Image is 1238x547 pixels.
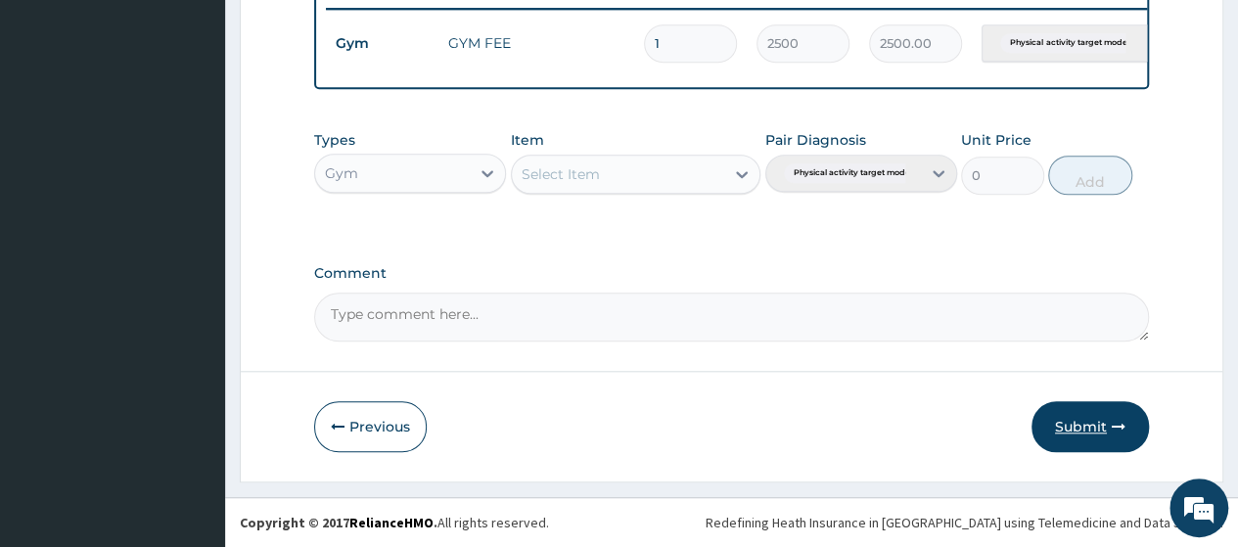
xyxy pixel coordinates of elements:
img: d_794563401_company_1708531726252_794563401 [36,98,79,147]
label: Unit Price [961,130,1032,150]
div: Redefining Heath Insurance in [GEOGRAPHIC_DATA] using Telemedicine and Data Science! [706,513,1223,532]
label: Pair Diagnosis [765,130,866,150]
footer: All rights reserved. [225,497,1238,547]
label: Types [314,132,355,149]
a: RelianceHMO [349,514,434,531]
label: Comment [314,265,1149,282]
label: Item [511,130,544,150]
button: Add [1048,156,1131,195]
textarea: Type your message and hit 'Enter' [10,350,373,419]
strong: Copyright © 2017 . [240,514,437,531]
div: Gym [325,163,358,183]
div: Select Item [522,164,600,184]
div: Minimize live chat window [321,10,368,57]
td: GYM FEE [438,23,634,63]
button: Previous [314,401,427,452]
div: Chat with us now [102,110,329,135]
td: Gym [326,25,438,62]
span: We're online! [114,155,270,352]
button: Submit [1032,401,1149,452]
